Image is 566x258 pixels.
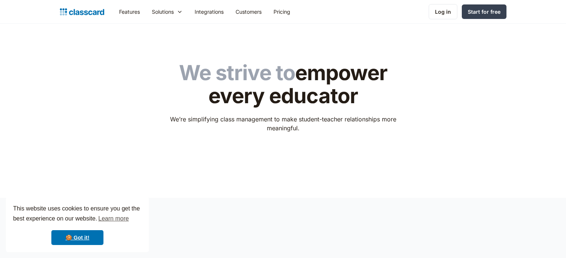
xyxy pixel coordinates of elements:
a: learn more about cookies [97,213,130,224]
div: Log in [435,8,451,16]
a: Log in [429,4,457,19]
a: Features [113,3,146,20]
a: dismiss cookie message [51,230,103,245]
a: Start for free [462,4,506,19]
a: Integrations [189,3,230,20]
span: We strive to [179,60,295,85]
a: Customers [230,3,268,20]
a: home [60,7,104,17]
div: Solutions [146,3,189,20]
span: This website uses cookies to ensure you get the best experience on our website. [13,204,142,224]
p: We’re simplifying class management to make student-teacher relationships more meaningful. [165,115,401,133]
div: Solutions [152,8,174,16]
a: Pricing [268,3,296,20]
div: cookieconsent [6,197,149,252]
h1: empower every educator [165,62,401,107]
div: Start for free [468,8,501,16]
